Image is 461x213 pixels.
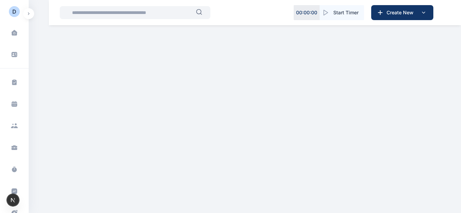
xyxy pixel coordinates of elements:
button: D [9,8,20,19]
button: Start Timer [320,5,364,20]
span: Create New [384,9,419,16]
div: D [12,7,16,16]
p: 00 : 00 : 00 [296,9,317,16]
button: Create New [371,5,433,20]
span: Start Timer [333,9,359,16]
